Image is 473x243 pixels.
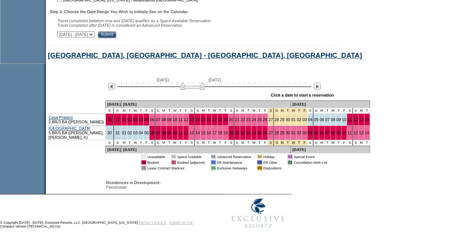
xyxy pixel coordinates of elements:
[262,140,268,146] td: F
[148,154,165,159] td: Unavailable
[347,108,353,114] td: S
[313,108,319,114] td: S
[195,108,201,114] td: S
[365,131,369,135] a: 14
[286,117,290,122] a: 30
[114,140,122,146] td: S
[268,140,274,146] td: Independence Day 2026 - Saturday to Saturday
[235,117,239,122] a: 21
[263,160,282,165] td: ER Other
[342,117,346,122] a: 10
[308,117,312,122] a: 04
[122,117,126,122] a: 01
[150,131,154,135] a: 06
[183,108,189,114] td: F
[155,140,161,146] td: S
[330,140,336,146] td: W
[347,131,352,135] a: 11
[206,140,212,146] td: T
[246,131,251,135] a: 23
[297,131,301,135] a: 02
[57,18,212,23] span: Travel completed between now and [DATE] qualifies as a Space Available Reservation.
[297,140,302,146] td: Independence Day 2026 - Saturday to Saturday
[106,140,114,146] td: S
[294,154,327,159] td: Special Event
[307,140,313,146] td: S
[218,131,222,135] a: 18
[114,108,122,114] td: S
[106,180,161,185] b: Residences in Development:
[365,117,369,122] a: 14
[195,131,200,135] a: 14
[133,131,138,135] a: 03
[251,140,257,146] td: W
[325,131,330,135] a: 07
[50,9,189,14] b: Step 3: Choose the Date Range You Wish to Initially See on the Calendar:
[257,160,262,165] td: 01
[257,117,262,122] a: 25
[347,117,352,122] a: 11
[330,108,336,114] td: W
[195,117,200,122] a: 14
[122,100,291,108] td: [DATE]
[291,100,370,108] td: [DATE]
[217,160,251,165] td: ER Maintenance
[144,117,149,122] a: 05
[195,140,201,146] td: S
[206,108,212,114] td: T
[211,166,216,170] td: 01
[167,117,172,122] a: 09
[217,140,223,146] td: T
[212,108,217,114] td: W
[313,83,321,90] img: Next
[341,108,347,114] td: F
[240,108,246,114] td: M
[271,93,334,97] div: Click a date to start a reservation
[49,115,73,120] a: Casa Praiano
[325,117,330,122] a: 07
[161,140,167,146] td: M
[207,117,211,122] a: 16
[223,140,228,146] td: F
[297,117,301,122] a: 02
[115,131,120,135] a: 31
[208,78,221,82] span: [DATE]
[336,108,342,114] td: T
[133,117,138,122] a: 03
[171,154,176,159] td: 01
[314,131,318,135] a: 05
[161,117,166,122] a: 08
[161,131,166,135] a: 08
[336,140,342,146] td: T
[177,160,205,165] td: Booked (adjacent)
[217,108,223,114] td: T
[169,221,193,225] a: TERMS OF USE
[144,108,149,114] td: F
[246,140,251,146] td: T
[280,117,284,122] a: 29
[106,146,122,153] td: [DATE]
[184,131,188,135] a: 12
[347,140,353,146] td: S
[353,140,359,146] td: S
[108,83,115,90] img: Previous
[240,140,246,146] td: M
[291,140,297,146] td: Independence Day 2026 - Saturday to Saturday
[353,117,358,122] a: 12
[167,140,172,146] td: T
[139,131,143,135] a: 04
[280,140,285,146] td: Independence Day 2026 - Saturday to Saturday
[240,131,245,135] a: 22
[240,117,245,122] a: 22
[171,160,176,165] td: 01
[178,140,184,146] td: T
[141,160,146,165] td: 01
[107,117,112,122] a: 30
[212,131,217,135] a: 17
[302,131,307,135] a: 03
[178,108,184,114] td: T
[127,108,133,114] td: T
[167,131,172,135] a: 09
[285,108,291,114] td: Independence Day 2026 - Saturday to Saturday
[156,131,160,135] a: 07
